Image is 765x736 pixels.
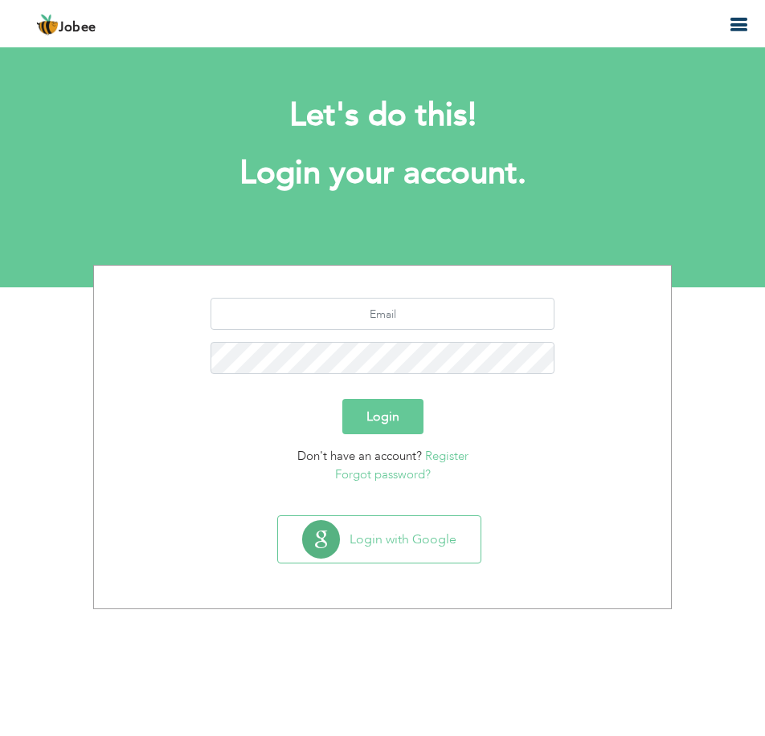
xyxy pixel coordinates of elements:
img: jobee.io [36,14,59,36]
h2: Let's do this! [117,95,648,136]
button: Login with Google [278,516,481,563]
a: Register [425,448,468,464]
input: Email [211,298,555,330]
span: Don't have an account? [297,448,422,464]
h1: Login your account. [117,152,648,194]
button: Login [342,399,423,434]
a: Jobee [36,14,96,36]
a: Forgot password? [335,466,431,482]
span: Jobee [59,22,96,35]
